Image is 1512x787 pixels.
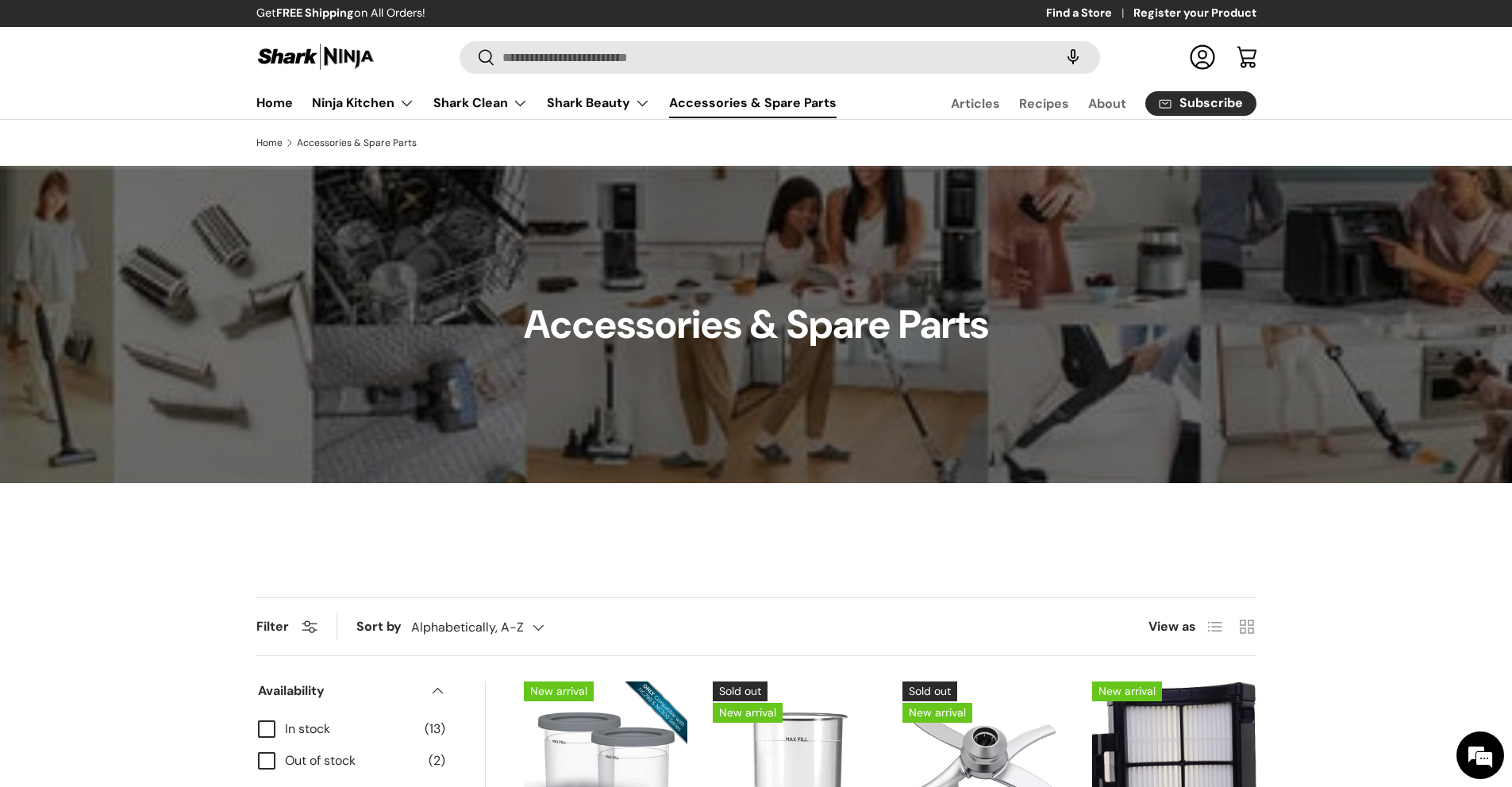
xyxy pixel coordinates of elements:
a: Ninja Kitchen [312,87,414,119]
a: Articles [951,88,1000,119]
strong: FREE Shipping [276,6,354,20]
img: Shark Ninja Philippines [256,41,375,72]
a: Shark Beauty [547,87,650,119]
speech-search-button: Search by voice [1048,40,1098,75]
span: New arrival [1092,681,1162,701]
span: Filter [256,618,289,635]
a: Shark Clean [433,87,528,119]
a: About [1088,88,1126,119]
nav: Breadcrumbs [256,136,1256,150]
span: Alphabetically, A-Z [411,620,524,635]
h1: Accessories & Spare Parts [524,300,989,349]
a: Home [256,87,293,118]
button: Alphabetically, A-Z [411,613,576,641]
span: Sold out [713,681,768,701]
a: Home [256,138,283,148]
span: New arrival [902,703,972,723]
a: Recipes [1019,88,1069,119]
a: Accessories & Spare Parts [297,138,417,148]
span: New arrival [524,681,594,701]
summary: Shark Beauty [537,87,660,119]
nav: Primary [256,87,837,119]
span: (13) [425,720,445,739]
span: Availability [258,681,420,701]
button: Filter [256,618,317,635]
a: Subscribe [1145,91,1256,116]
p: Get on All Orders! [256,5,425,22]
summary: Availability [258,662,445,720]
nav: Secondary [913,87,1256,119]
a: Accessories & Spare Parts [669,87,837,118]
a: Find a Store [1046,5,1133,22]
span: Subscribe [1179,97,1243,109]
label: Sort by [356,617,411,636]
span: Sold out [902,681,957,701]
span: Out of stock [285,751,419,770]
summary: Shark Clean [424,87,537,119]
span: View as [1148,617,1196,636]
a: Register your Product [1133,5,1256,22]
span: (2) [429,751,445,770]
summary: Ninja Kitchen [302,87,424,119]
span: In stock [285,720,415,739]
span: New arrival [713,703,783,723]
